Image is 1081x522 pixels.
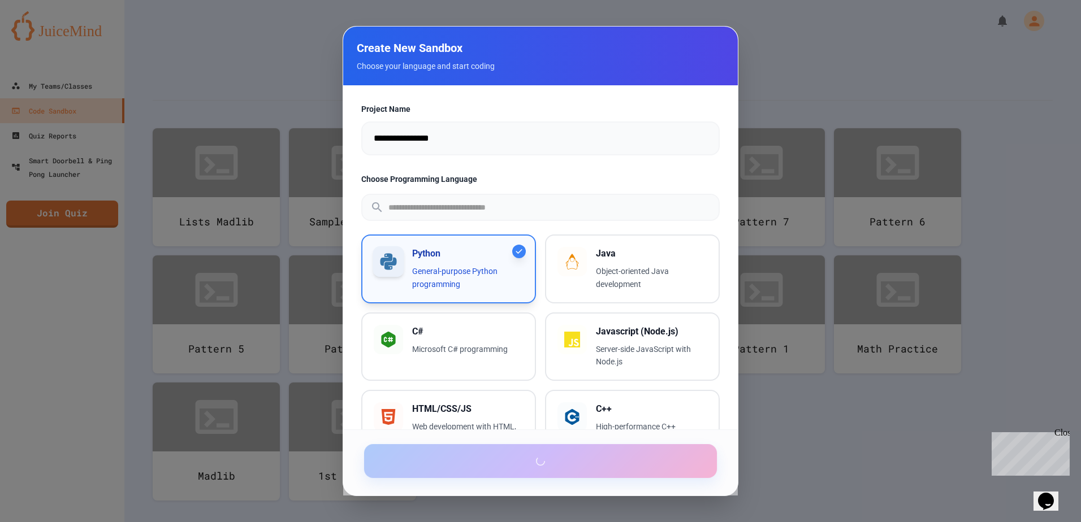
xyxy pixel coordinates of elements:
[412,325,524,338] h3: C#
[412,402,524,416] h3: HTML/CSS/JS
[596,420,707,446] p: High-performance C++ programming
[596,343,707,369] p: Server-side JavaScript with Node.js
[412,343,524,356] p: Microsoft C# programming
[412,420,524,446] p: Web development with HTML, CSS & JavaScript
[5,5,78,72] div: Chat with us now!Close
[357,40,724,56] h2: Create New Sandbox
[596,325,707,338] h3: Javascript (Node.js)
[412,265,524,291] p: General-purpose Python programming
[596,402,707,416] h3: C++
[1034,477,1070,511] iframe: chat widget
[596,265,707,291] p: Object-oriented Java development
[361,173,720,185] label: Choose Programming Language
[357,60,724,72] p: Choose your language and start coding
[987,428,1070,476] iframe: chat widget
[412,247,524,260] h3: Python
[596,247,707,260] h3: Java
[361,103,720,115] label: Project Name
